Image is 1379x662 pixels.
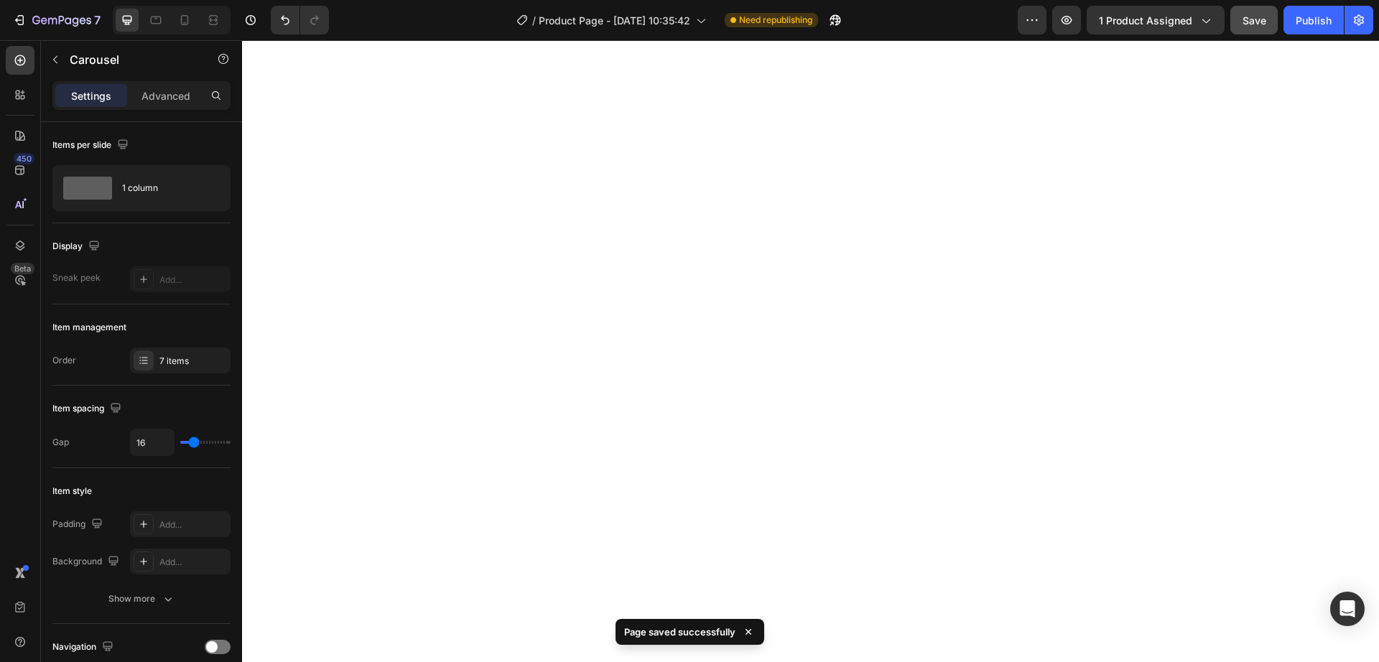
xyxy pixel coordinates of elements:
button: 7 [6,6,107,34]
p: 7 [94,11,101,29]
div: Item spacing [52,399,124,419]
button: Show more [52,586,231,612]
div: Add... [159,518,227,531]
div: Undo/Redo [271,6,329,34]
div: Background [52,552,122,572]
button: Save [1230,6,1278,34]
span: Need republishing [739,14,812,27]
div: Item style [52,485,92,498]
input: Auto [131,429,174,455]
div: Display [52,237,103,256]
button: 1 product assigned [1087,6,1225,34]
iframe: To enrich screen reader interactions, please activate Accessibility in Grammarly extension settings [242,40,1379,662]
p: Advanced [141,88,190,103]
span: Save [1243,14,1266,27]
div: Sneak peek [52,271,101,284]
div: Navigation [52,638,116,657]
div: Padding [52,515,106,534]
span: 1 product assigned [1099,13,1192,28]
div: Order [52,354,76,367]
div: Item management [52,321,126,334]
div: 7 items [159,355,227,368]
div: Beta [11,263,34,274]
div: Show more [108,592,175,606]
p: Page saved successfully [624,625,735,639]
span: Product Page - [DATE] 10:35:42 [539,13,690,28]
p: Carousel [70,51,192,68]
button: Publish [1283,6,1344,34]
div: Publish [1296,13,1332,28]
div: Gap [52,436,69,449]
div: Items per slide [52,136,131,155]
div: 1 column [122,172,210,205]
div: 450 [14,153,34,164]
p: Settings [71,88,111,103]
div: Add... [159,556,227,569]
span: / [532,13,536,28]
div: Open Intercom Messenger [1330,592,1365,626]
